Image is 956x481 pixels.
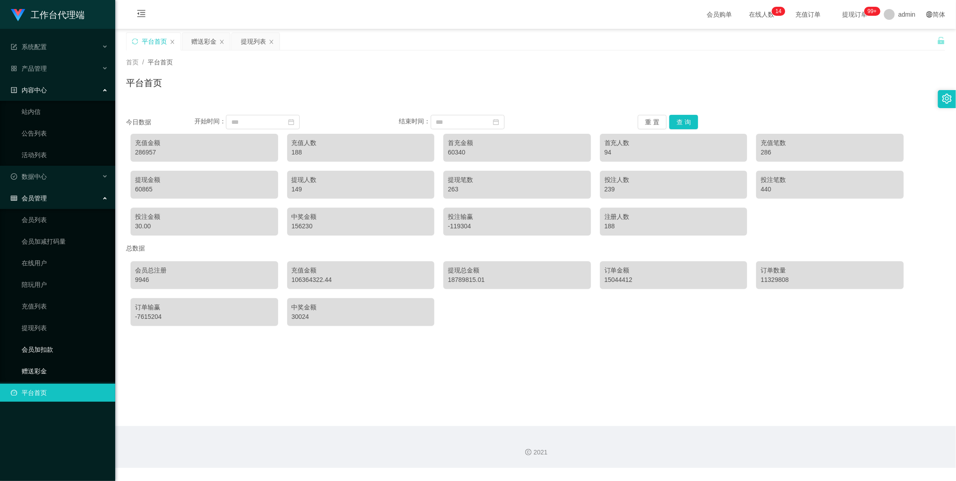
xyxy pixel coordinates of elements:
i: 图标: appstore-o [11,65,17,72]
i: 图标: check-circle-o [11,173,17,180]
i: 图标: unlock [937,36,945,45]
div: 订单数量 [761,266,899,275]
div: 239 [604,185,743,194]
a: 工作台代理端 [11,11,85,18]
a: 赠送彩金 [22,362,108,380]
span: 内容中心 [11,86,47,94]
a: 站内信 [22,103,108,121]
span: 首页 [126,59,139,66]
div: 投注金额 [135,212,274,222]
div: 订单输赢 [135,303,274,312]
i: 图标: close [219,39,225,45]
div: 106364322.44 [292,275,430,285]
div: 订单金额 [604,266,743,275]
img: logo.9652507e.png [11,9,25,22]
div: 充值金额 [135,138,274,148]
div: 94 [604,148,743,157]
a: 提现列表 [22,319,108,337]
div: 188 [292,148,430,157]
span: 充值订单 [791,11,825,18]
div: 263 [448,185,586,194]
div: 提现笔数 [448,175,586,185]
div: 充值人数 [292,138,430,148]
div: 440 [761,185,899,194]
sup: 14 [772,7,785,16]
div: 提现列表 [241,33,266,50]
div: 提现总金额 [448,266,586,275]
div: 首充人数 [604,138,743,148]
i: 图标: calendar [288,119,294,125]
div: -119304 [448,222,586,231]
div: 提现人数 [292,175,430,185]
div: 286 [761,148,899,157]
span: 产品管理 [11,65,47,72]
a: 充值列表 [22,297,108,315]
div: 30024 [292,312,430,322]
div: 30.00 [135,222,274,231]
a: 会员列表 [22,211,108,229]
div: 中奖金额 [292,303,430,312]
div: 11329808 [761,275,899,285]
a: 会员加扣款 [22,340,108,358]
h1: 平台首页 [126,76,162,90]
div: 总数据 [126,240,945,257]
span: 平台首页 [148,59,173,66]
i: 图标: menu-fold [126,0,157,29]
a: 陪玩用户 [22,276,108,294]
span: 系统配置 [11,43,47,50]
a: 活动列表 [22,146,108,164]
div: 60865 [135,185,274,194]
a: 图标: dashboard平台首页 [11,384,108,402]
div: 中奖金额 [292,212,430,222]
i: 图标: table [11,195,17,201]
div: 投注笔数 [761,175,899,185]
span: 结束时间： [399,118,431,125]
p: 4 [779,7,782,16]
i: 图标: global [926,11,933,18]
div: 投注人数 [604,175,743,185]
span: 数据中心 [11,173,47,180]
div: 149 [292,185,430,194]
div: 286957 [135,148,274,157]
span: / [142,59,144,66]
div: 会员总注册 [135,266,274,275]
i: 图标: sync [132,38,138,45]
div: 充值金额 [292,266,430,275]
div: 2021 [122,448,949,457]
div: 60340 [448,148,586,157]
a: 会员加减打码量 [22,232,108,250]
i: 图标: setting [942,94,952,104]
div: 9946 [135,275,274,285]
a: 公告列表 [22,124,108,142]
div: 15044412 [604,275,743,285]
i: 图标: copyright [525,449,532,455]
button: 重 置 [638,115,667,129]
h1: 工作台代理端 [31,0,85,29]
span: 会员管理 [11,195,47,202]
div: 今日数据 [126,118,194,127]
sup: 996 [864,7,880,16]
span: 在线人数 [744,11,779,18]
i: 图标: form [11,44,17,50]
i: 图标: calendar [493,119,499,125]
div: 充值笔数 [761,138,899,148]
div: 平台首页 [142,33,167,50]
div: 188 [604,222,743,231]
span: 提现订单 [838,11,872,18]
div: 156230 [292,222,430,231]
div: 注册人数 [604,212,743,222]
span: 开始时间： [194,118,226,125]
a: 在线用户 [22,254,108,272]
div: 投注输赢 [448,212,586,222]
p: 1 [776,7,779,16]
i: 图标: close [269,39,274,45]
div: 提现金额 [135,175,274,185]
button: 查 询 [669,115,698,129]
i: 图标: close [170,39,175,45]
div: 18789815.01 [448,275,586,285]
div: -7615204 [135,312,274,322]
div: 首充金额 [448,138,586,148]
div: 赠送彩金 [191,33,216,50]
i: 图标: profile [11,87,17,93]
